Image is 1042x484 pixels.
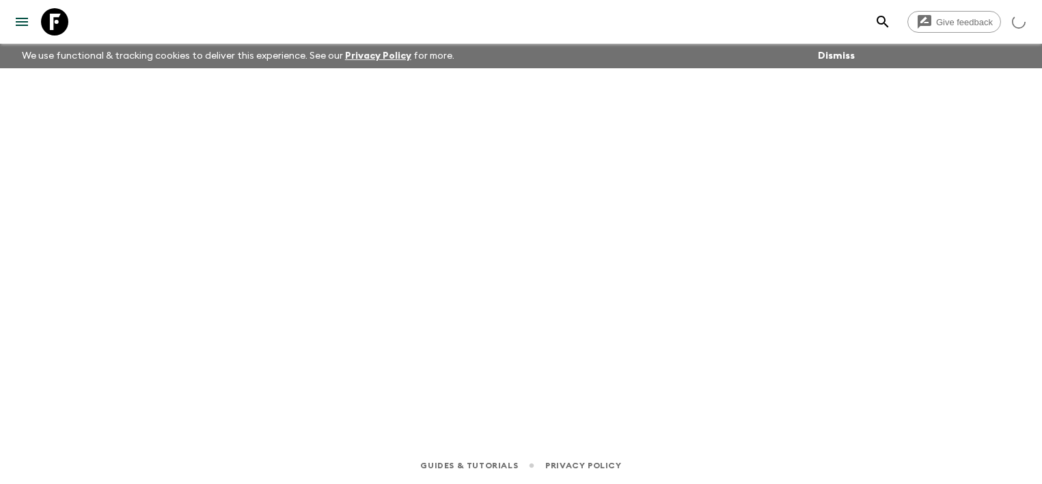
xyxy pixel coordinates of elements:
p: We use functional & tracking cookies to deliver this experience. See our for more. [16,44,460,68]
button: menu [8,8,36,35]
a: Privacy Policy [345,51,411,61]
a: Give feedback [907,11,1001,33]
a: Privacy Policy [545,458,621,473]
button: Dismiss [814,46,858,66]
a: Guides & Tutorials [420,458,518,473]
button: search adventures [869,8,896,35]
span: Give feedback [929,17,1000,27]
